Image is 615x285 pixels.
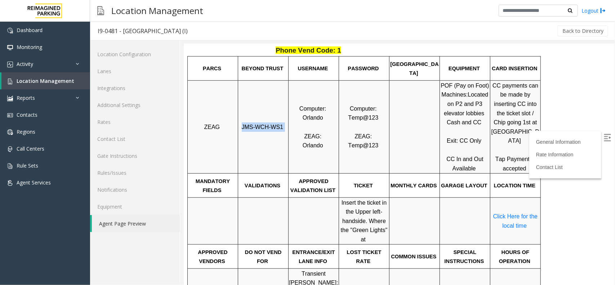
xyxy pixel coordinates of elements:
span: Phone Vend Code: 1 [92,3,157,10]
a: General Information [352,95,397,101]
img: pageIcon [97,2,104,19]
a: Contact List [90,130,180,147]
span: MONTHLY CARDS [207,139,253,144]
span: on P2 and P3 elevator lobbies [260,57,300,72]
div: I9-0481 - [GEOGRAPHIC_DATA] (I) [98,26,188,36]
a: Rules/Issues [90,164,180,181]
img: 'icon' [7,163,13,169]
span: Computer: [166,62,193,68]
span: APPROVED VALIDATION LIST [107,134,152,150]
span: CARD INSERTION [308,22,353,27]
span: LOST TICKET RATE [163,205,199,221]
button: Back to Directory [558,26,608,36]
span: Temp@123 [164,71,195,77]
span: PASSWORD [164,22,195,27]
a: Equipment [90,198,180,215]
span: ENTRANCE/EXIT LANE INFO [108,205,152,221]
span: TICKET [170,139,189,144]
span: COMMON ISSUES [207,210,253,215]
span: APPROVED VENDORS [14,205,45,221]
span: GARAGE LAYOUT [257,139,304,144]
span: Agent Services [17,179,51,186]
img: Open/Close Sidebar Menu [420,90,427,97]
img: 'icon' [7,146,13,152]
img: 'icon' [7,79,13,84]
span: DO NOT VEND FOR [61,205,99,221]
span: Tap Payment is accepted [312,112,353,128]
h3: Location Management [108,2,207,19]
a: Location Configuration [90,46,180,63]
span: Temp@123 [164,98,195,104]
span: Dashboard [17,27,43,34]
img: 'icon' [7,129,13,135]
span: LOCATION TIME [310,139,352,144]
span: PARCS [19,22,37,27]
span: Rule Sets [17,162,38,169]
a: Gate Instructions [90,147,180,164]
span: Computer: [116,62,143,68]
span: POF (Pay on Foot) Machines: [257,39,307,54]
span: Located [284,48,304,54]
span: EQUIPMENT [265,22,296,27]
img: 'icon' [7,62,13,67]
img: 'icon' [7,180,13,186]
span: MANDATORY FIELDS [12,134,48,150]
span: BEYOND TRUST [58,22,100,27]
span: CC In and Out Available [263,112,301,128]
img: 'icon' [7,95,13,101]
img: 'icon' [7,45,13,50]
span: Contacts [17,111,37,118]
img: 'icon' [7,112,13,118]
a: Logout [581,7,606,14]
a: Agent Page Preview [92,215,180,232]
a: Location Management [1,72,90,89]
span: CC payments can be made by inserting CC into the ticket slot / Chip going 1st at [GEOGRAPHIC_DATA] [308,39,356,100]
span: Regions [17,128,35,135]
span: Location Management [17,77,74,84]
span: Activity [17,61,33,67]
span: Reports [17,94,35,101]
span: ZEAG: [120,89,138,95]
a: Additional Settings [90,97,180,113]
span: Orlando [119,71,139,77]
span: Call Centers [17,145,44,152]
span: HOURS OF OPERATION [315,205,347,221]
span: Orlando [119,98,139,104]
a: Contact List [352,120,379,126]
img: 'icon' [7,28,13,34]
span: Transient [PERSON_NAME]: Drive down ramp, press [105,227,154,260]
span: Monitoring [17,44,42,50]
span: side. Where the "Green Lights" at [157,174,205,199]
span: VALIDATIONS [61,139,97,144]
span: Exit: CC Only [263,94,298,100]
a: Integrations [90,80,180,97]
span: SPECIAL INSTRUCTIONS [261,205,300,221]
span: ZEAG [20,80,36,86]
a: Click Here for the local time [309,169,356,185]
span: Cash and CC [263,75,298,81]
img: logout [600,7,606,14]
a: Rate Information [352,108,390,113]
a: Lanes [90,63,180,80]
span: [GEOGRAPHIC_DATA] [206,17,255,32]
span: ZEAG: [171,89,188,95]
span: JMS-WCH-WS1 [58,80,100,86]
a: Rates [90,113,180,130]
span: USERNAME [114,22,144,27]
a: Notifications [90,181,180,198]
span: Insert the ticket in the Upper left-hand [158,156,205,180]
